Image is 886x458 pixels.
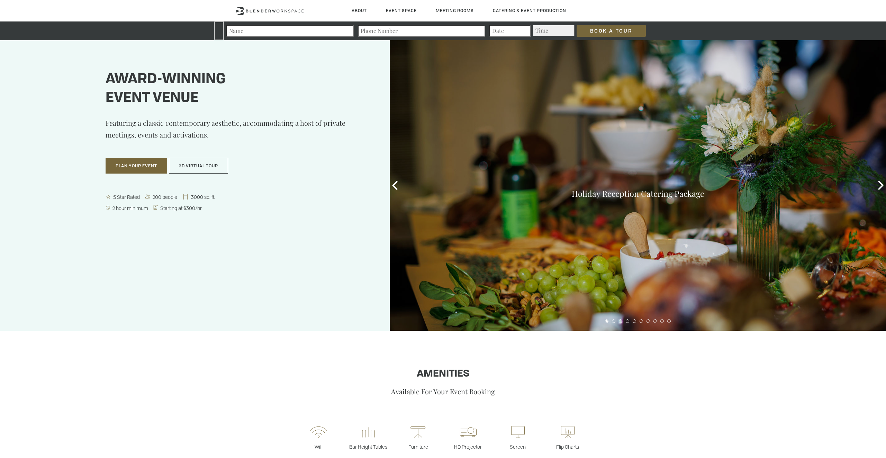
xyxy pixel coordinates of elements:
[577,25,646,37] input: Book a Tour
[190,194,217,200] span: 3000 sq. ft.
[151,194,179,200] span: 200 people
[106,117,355,151] p: Featuring a classic contemporary aesthetic, accommodating a host of private meetings, events and ...
[358,25,485,37] input: Phone Number
[112,194,142,200] span: 5 Star Rated
[293,443,343,450] p: Wifi
[111,205,150,211] span: 2 hour minimum
[543,443,593,450] p: Flip Charts
[235,387,651,396] p: Available For Your Event Booking
[493,443,543,450] p: Screen
[572,188,704,199] a: Holiday Reception Catering Package
[393,443,443,450] p: Furniture
[226,25,354,37] input: Name
[235,369,651,380] h1: Amenities
[169,158,228,174] button: 3D Virtual Tour
[489,25,531,37] input: Date
[106,70,355,108] h1: Award-winning event venue
[443,443,493,450] p: HD Projector
[343,443,393,450] p: Bar Height Tables
[106,158,167,174] button: Plan Your Event
[159,205,204,211] span: Starting at $300/hr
